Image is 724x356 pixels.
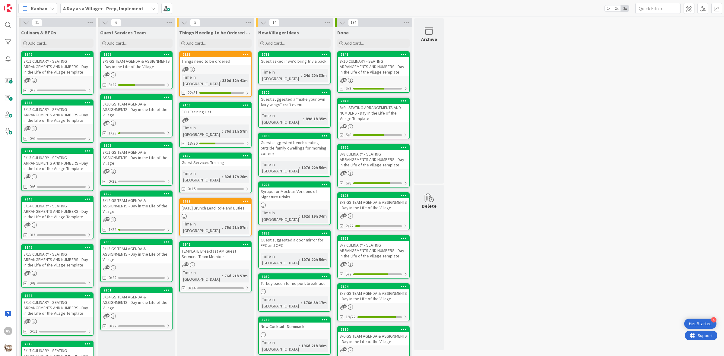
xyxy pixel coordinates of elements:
b: A Day as a Villager - Prep, Implement and Execute [63,5,171,11]
span: 37 [27,78,30,82]
div: 7848 [22,293,93,298]
div: 8/13 CULINARY - SEATING ARRANGEMENTS AND NUMBERS - Day in the Life of the Village Template [22,154,93,172]
span: 27 [343,304,347,308]
span: 21 [32,19,42,26]
div: New Cocktail - Dominack [259,323,330,330]
span: : [299,213,300,219]
span: 6 [111,19,121,26]
div: Time in [GEOGRAPHIC_DATA] [182,269,222,282]
div: 78988/11 GS TEAM AGENDA & ASSIGNMENTS - Day in the Life of the Village [101,143,172,167]
div: 7900 [101,239,172,245]
span: 0/6 [30,135,35,142]
div: 7810 [341,327,409,332]
div: 7899 [101,191,172,197]
span: 24 [343,347,347,351]
div: 7896 [103,52,172,57]
span: 0/6 [30,184,35,190]
span: Things Needing to be Ordered - PUT IN CARD, Don't make new card [179,30,252,36]
span: 5/8 [346,85,351,92]
a: 78948/7 GS TEAM AGENDA & ASSIGNMENTS - Day in the Life of the Village19/22 [337,283,410,321]
div: 78458/14 CULINARY - SEATING ARRANGEMENTS AND NUMBERS - Day in the Life of the Village Template [22,197,93,221]
span: 37 [185,262,189,266]
div: 7898 [101,143,172,148]
a: 78968/9 GS TEAM AGENDA & ASSIGNMENTS - Day in the Life of the Village8/22 [100,51,173,89]
span: 0/11 [30,328,37,335]
span: 24 [106,313,110,317]
div: 7152 [183,154,251,158]
div: 8/14 GS TEAM AGENDA & ASSIGNMENTS - Day in the Life of the Village [101,293,172,312]
div: Get Started [689,321,712,327]
span: 5/8 [346,132,351,138]
div: Time in [GEOGRAPHIC_DATA] [261,253,299,266]
div: Things need to be ordered [180,57,251,65]
div: 24d 20h 38m [302,72,328,79]
span: 0/7 [30,232,35,238]
span: 0/7 [30,87,35,93]
div: Time in [GEOGRAPHIC_DATA] [261,69,301,82]
div: 8/11 GS TEAM AGENDA & ASSIGNMENTS - Day in the Life of the Village [101,148,172,167]
a: 6945TEMPLATE Breakfast AM Guest Services Team MemberTime in [GEOGRAPHIC_DATA]:76d 21h 57m0/14 [179,241,252,292]
div: Time in [GEOGRAPHIC_DATA] [261,210,299,223]
div: 8/6 GS TEAM AGENDA & ASSIGNMENTS - Day in the Life of the Village [338,332,409,345]
a: 79008/13 GS TEAM AGENDA & ASSIGNMENTS - Day in the Life of the Village0/22 [100,239,173,282]
div: 7901 [101,288,172,293]
div: 8/9 - SEATING ARRANGEMENTS AND NUMBERS - Day in the Life of the Village Template [338,104,409,122]
div: Time in [GEOGRAPHIC_DATA] [182,74,220,87]
span: 14 [269,19,279,26]
div: 7821 [341,236,409,241]
div: 7102Guest suggested a "make your own fairy wings" craft event [259,90,330,109]
div: 7152 [180,153,251,159]
div: 8/10 GS TEAM AGENDA & ASSIGNMENTS - Day in the Life of the Village [101,100,172,119]
a: 79018/14 GS TEAM AGENDA & ASSIGNMENTS - Day in the Life of the Village0/22 [100,287,173,330]
div: 7897 [101,95,172,100]
div: TEMPLATE Breakfast AM Guest Services Team Member [180,247,251,260]
div: 6052 [259,274,330,279]
div: 2858 [180,52,251,57]
span: 4 [185,67,189,71]
div: 7898 [103,143,172,148]
div: 7894 [341,285,409,289]
span: 37 [27,174,30,178]
div: 7848 [24,294,93,298]
a: 78958/8 GS TEAM AGENDA & ASSIGNMENTS - Day in the Life of the Village2/22 [337,192,410,230]
div: 162d 19h 34m [300,213,328,219]
span: New Villager Ideas [258,30,299,36]
div: 7821 [338,236,409,241]
span: 37 [27,319,30,323]
div: 7822 [341,145,409,150]
span: 134 [348,19,358,26]
div: 6052 [262,275,330,279]
div: 8/16 CULINARY - SEATING ARRANGEMENTS AND NUMBERS - Day in the Life of the Village Template [22,298,93,317]
div: 7845 [22,197,93,202]
div: 6226 [259,182,330,187]
div: 82d 17h 26m [223,173,249,180]
span: 25 [106,217,110,221]
img: Visit kanbanzone.com [4,4,12,12]
div: 8/14 CULINARY - SEATING ARRANGEMENTS AND NUMBERS - Day in the Life of the Village Template [22,202,93,221]
div: 5739 [259,317,330,323]
div: 7843 [22,100,93,106]
a: 7152Guest Services TrainingTime in [GEOGRAPHIC_DATA]:82d 17h 26m0/16 [179,153,252,193]
div: 8/8 GS TEAM AGENDA & ASSIGNMENTS - Day in the Life of the Village [338,198,409,212]
span: 0/8 [30,280,35,286]
div: Open Get Started checklist, remaining modules: 4 [684,319,716,329]
div: 7895 [341,194,409,198]
div: 8/15 CULINARY - SEATING ARRANGEMENTS AND NUMBERS - Day in the Life of the Village Template [22,250,93,269]
span: : [299,256,300,263]
a: 7718Guest asked if we'd bring trivia backTime in [GEOGRAPHIC_DATA]:24d 20h 38m [258,51,331,84]
a: 78438/12 CULINARY - SEATING ARRANGEMENTS AND NUMBERS - Day in the Life of the Village Template0/6 [21,99,94,143]
a: 78458/14 CULINARY - SEATING ARRANGEMENTS AND NUMBERS - Day in the Life of the Village Template0/7 [21,196,94,239]
span: 2x [613,5,621,11]
div: 330d 12h 41m [221,77,249,84]
span: Add Card... [186,40,206,46]
div: 7846 [22,245,93,250]
div: 2858 [183,52,251,57]
div: 7102 [259,90,330,95]
div: 7103 [180,102,251,108]
span: : [303,115,304,122]
div: 7897 [103,95,172,99]
div: 7822 [338,145,409,150]
div: 6832 [262,231,330,235]
div: Time in [GEOGRAPHIC_DATA] [261,112,303,125]
div: 107d 22h 56m [300,164,328,171]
